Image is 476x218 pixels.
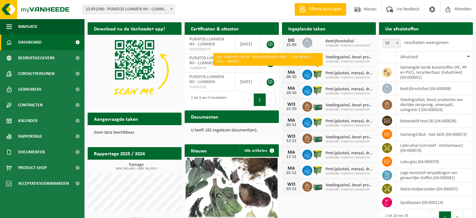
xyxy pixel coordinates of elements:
[325,103,373,108] span: Voedingsafval, bevat producten van dierlijke oorsprong, onverpakt, categorie 3
[312,85,323,95] img: WB-1100-HPE-GN-50
[191,128,272,133] p: U heeft 182 ongelezen document(en).
[325,39,370,44] span: Bedrijfsrestafval
[18,66,54,82] span: Contactpersonen
[189,37,224,47] span: PURATOS LUMMEN NV - LUMMEN
[312,149,323,159] img: WB-1100-HPE-GN-50
[189,66,230,71] span: VLA903970
[325,167,373,172] span: Pmd (plastiek, metaal, drankkartons) (bedrijven)
[285,150,298,155] div: MA
[325,71,373,76] span: Pmd (plastiek, metaal, drankkartons) (bedrijven)
[18,35,42,50] span: Dashboard
[396,95,473,114] td: voedingsafval, bevat producten van dierlijke oorsprong, onverpakt, categorie 3 (04-000024)
[18,176,69,191] span: Acceptatievoorwaarden
[235,35,260,54] td: [DATE]
[18,50,55,66] span: Bedrijfsgegevens
[325,44,370,48] span: 10-891090 - PURATOS LUMMEN NV
[325,140,373,144] span: 10-891090 - PURATOS LUMMEN NV
[285,171,298,175] div: 01-12
[382,39,401,48] span: 10
[285,54,298,59] div: WO
[285,118,298,123] div: MA
[325,55,373,60] span: Voedingsafval, bevat producten van dierlijke oorsprong, onverpakt, categorie 3
[282,22,332,35] h2: Ingeplande taken
[285,139,298,143] div: 12-11
[88,147,151,159] h2: Rapportage 2025 / 2024
[83,5,175,14] span: 10-891090 - PURATOS LUMMEN NV - LUMMEN
[312,117,323,127] img: WB-1100-HPE-GN-50
[400,55,418,60] span: Afvalstof
[18,144,45,160] span: Documenten
[396,141,473,155] td: labo-afval (corrosief - ontvlambaar) (04-000078)
[285,123,298,127] div: 03-11
[18,97,43,113] span: Contracten
[285,187,298,191] div: 03-12
[382,39,401,48] span: 10
[285,75,298,79] div: 06-10
[18,113,38,129] span: Kalender
[285,102,298,107] div: WO
[294,3,346,16] a: Offerte aanvragen
[285,38,298,43] div: DO
[135,159,181,172] a: Bekijk rapportage
[244,93,254,106] button: Previous
[325,183,373,188] span: Voedingsafval, bevat producten van dierlijke oorsprong, onverpakt, categorie 3
[325,60,373,64] span: 10-891090 - PURATOS LUMMEN NV
[396,82,473,95] td: bedrijfsrestafval (04-000008)
[325,172,373,176] span: 10-891090 - PURATOS LUMMEN NV
[325,76,373,80] span: 10-891090 - PURATOS LUMMEN NV
[189,47,230,52] span: RED25000575
[285,43,298,47] div: 25-09
[325,124,373,128] span: 10-891090 - PURATOS LUMMEN NV
[396,114,473,128] td: behandeld hout (B) (04-000028)
[88,113,144,125] h2: Aangevraagde taken
[285,182,298,187] div: WO
[396,196,473,209] td: spuitbussen (04-000114)
[312,53,323,63] img: PB-LB-0680-HPE-GN-01
[325,108,373,112] span: 10-891090 - PURATOS LUMMEN NV
[325,87,373,92] span: Pmd (plastiek, metaal, drankkartons) (bedrijven)
[88,22,171,35] h2: Download nu de Vanheede+ app!
[235,54,260,72] td: [DATE]
[185,22,245,35] h2: Certificaten & attesten
[396,63,473,82] td: gemengde harde kunststoffen (PE, PP en PVC), recycleerbaar (industrieel) (04-000001)
[185,144,213,157] h2: Nieuws
[312,69,323,79] img: WB-1100-HPE-GN-50
[325,188,373,192] span: 10-891090 - PURATOS LUMMEN NV
[285,59,298,63] div: 01-10
[396,182,473,196] td: Waterstofperoxiden (04-000097)
[325,119,373,124] span: Pmd (plastiek, metaal, drankkartons) (bedrijven)
[94,130,175,135] p: Geen data beschikbaar.
[285,107,298,111] div: 22-10
[91,163,182,170] h3: Tonnage
[235,72,260,91] td: [DATE]
[325,135,373,140] span: Voedingsafval, bevat producten van dierlijke oorsprong, onverpakt, categorie 3
[18,160,47,176] span: Product Shop
[285,91,298,95] div: 20-10
[307,6,343,13] span: Offerte aanvragen
[185,110,225,123] h2: Documenten
[188,93,227,107] div: 1 tot 3 van 3 resultaten
[285,70,298,75] div: MA
[325,156,373,160] span: 10-891090 - PURATOS LUMMEN NV
[312,101,323,111] img: PB-LB-0680-HPE-GN-01
[18,19,38,35] span: Navigatie
[18,82,42,97] span: Gebruikers
[312,133,323,143] img: PB-LB-0680-HPE-GN-01
[18,129,42,144] span: Rapportage
[189,75,224,84] span: PURATOS LUMMEN NV - LUMMEN
[325,151,373,156] span: Pmd (plastiek, metaal, drankkartons) (bedrijven)
[88,35,182,105] img: Download de VHEPlus App
[285,134,298,139] div: WO
[379,22,425,35] h2: Uw afvalstoffen
[404,40,448,45] label: resultaten weergeven
[396,168,473,182] td: lege kunststof verpakkingen van gevaarlijke stoffen (04-000081)
[266,93,276,106] button: Next
[254,93,266,106] button: 1
[189,85,230,90] span: VLA707231
[396,155,473,168] td: labo-glas (04-000079)
[285,166,298,171] div: MA
[189,56,224,66] span: PURATOS LUMMEN NV - LUMMEN
[285,155,298,159] div: 17-11
[312,181,323,191] img: PB-LB-0680-HPE-GN-01
[396,128,473,141] td: gemengd KGA - niet ADR (04-000073)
